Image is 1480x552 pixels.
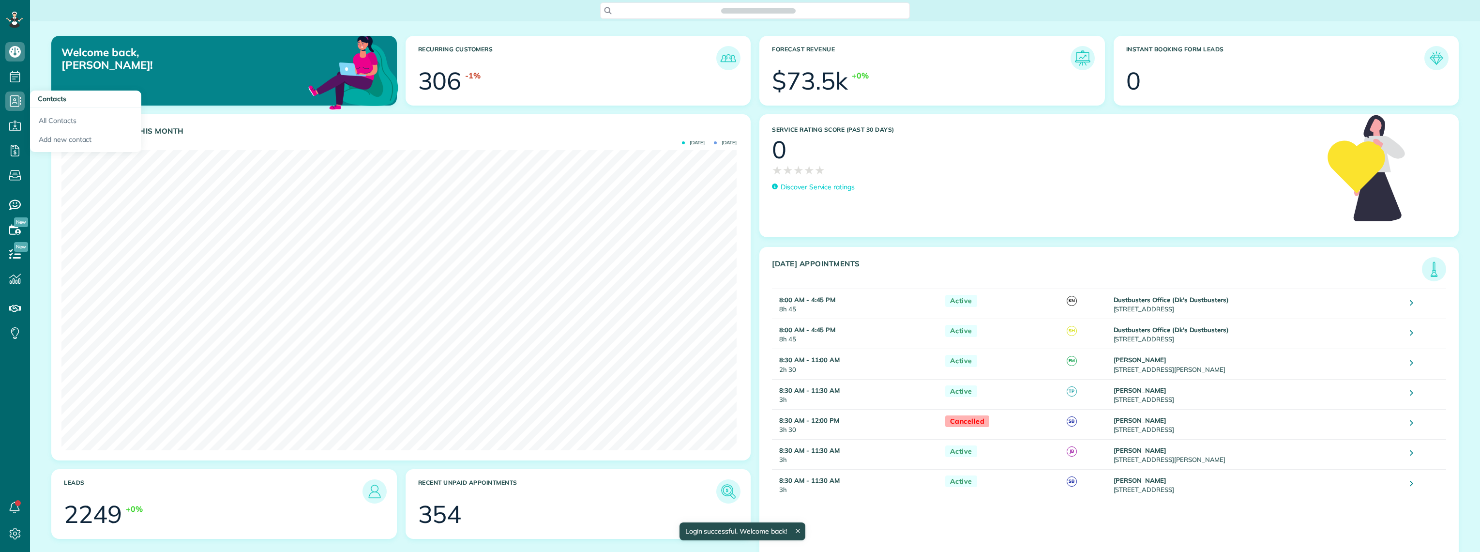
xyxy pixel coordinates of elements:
[779,476,840,484] strong: 8:30 AM - 11:30 AM
[772,260,1422,281] h3: [DATE] Appointments
[1126,46,1425,70] h3: Instant Booking Form Leads
[945,325,977,337] span: Active
[772,379,940,409] td: 3h
[365,482,384,501] img: icon_leads-1bed01f49abd5b7fead27621c3d59655bb73ed531f8eeb49469d10e621d6b896.png
[779,296,835,304] strong: 8:00 AM - 4:45 PM
[679,522,805,540] div: Login successful. Welcome back!
[772,289,940,319] td: 8h 45
[779,356,840,364] strong: 8:30 AM - 11:00 AM
[714,140,737,145] span: [DATE]
[1111,469,1403,499] td: [STREET_ADDRESS]
[781,182,855,192] p: Discover Service ratings
[779,446,840,454] strong: 8:30 AM - 11:30 AM
[1073,48,1092,68] img: icon_forecast_revenue-8c13a41c7ed35a8dcfafea3cbb826a0462acb37728057bba2d056411b612bbbe.png
[772,319,940,349] td: 8h 45
[1424,260,1444,279] img: icon_todays_appointments-901f7ab196bb0bea1936b74009e4eb5ffbc2d2711fa7634e0d609ed5ef32b18b.png
[945,475,977,488] span: Active
[1427,48,1446,68] img: icon_form_leads-04211a6a04a5b2264e4ee56bc0799ec3eb69b7e499cbb523a139df1d13a81ae0.png
[465,70,481,81] div: -1%
[1067,326,1077,336] span: SH
[783,162,793,179] span: ★
[852,70,869,81] div: +0%
[38,94,66,103] span: Contacts
[14,217,28,227] span: New
[945,355,977,367] span: Active
[1111,289,1403,319] td: [STREET_ADDRESS]
[719,482,738,501] img: icon_unpaid_appointments-47b8ce3997adf2238b356f14209ab4cced10bd1f174958f3ca8f1d0dd7fffeee.png
[306,25,400,119] img: dashboard_welcome-42a62b7d889689a78055ac9021e634bf52bae3f8056760290aed330b23ab8690.png
[772,349,940,379] td: 2h 30
[1111,319,1403,349] td: [STREET_ADDRESS]
[1111,439,1403,469] td: [STREET_ADDRESS][PERSON_NAME]
[30,130,141,153] a: Add new contact
[418,502,462,526] div: 354
[1114,356,1167,364] strong: [PERSON_NAME]
[64,502,122,526] div: 2249
[30,108,141,130] a: All Contacts
[772,138,786,162] div: 0
[1067,386,1077,397] span: TP
[1114,326,1229,334] strong: Dustbusters Office (Dk's Dustbusters)
[772,162,783,179] span: ★
[945,385,977,398] span: Active
[945,295,977,307] span: Active
[1126,69,1141,93] div: 0
[779,386,840,394] strong: 8:30 AM - 11:30 AM
[682,140,705,145] span: [DATE]
[779,326,835,334] strong: 8:00 AM - 4:45 PM
[418,479,717,504] h3: Recent unpaid appointments
[772,69,848,93] div: $73.5k
[1114,416,1167,424] strong: [PERSON_NAME]
[1111,379,1403,409] td: [STREET_ADDRESS]
[1111,409,1403,439] td: [STREET_ADDRESS]
[1067,416,1077,427] span: SB
[772,46,1071,70] h3: Forecast Revenue
[945,445,977,458] span: Active
[804,162,815,179] span: ★
[61,46,289,72] p: Welcome back, [PERSON_NAME]!
[1114,386,1167,394] strong: [PERSON_NAME]
[1067,296,1077,306] span: KN
[1114,476,1167,484] strong: [PERSON_NAME]
[772,182,855,192] a: Discover Service ratings
[64,127,740,136] h3: Actual Revenue this month
[815,162,825,179] span: ★
[772,409,940,439] td: 3h 30
[1114,296,1229,304] strong: Dustbusters Office (Dk's Dustbusters)
[772,126,1317,133] h3: Service Rating score (past 30 days)
[418,69,462,93] div: 306
[1111,349,1403,379] td: [STREET_ADDRESS][PERSON_NAME]
[945,415,990,428] span: Cancelled
[772,439,940,469] td: 3h
[1067,476,1077,487] span: SB
[64,479,362,504] h3: Leads
[1114,446,1167,454] strong: [PERSON_NAME]
[14,242,28,252] span: New
[1067,356,1077,366] span: EM
[731,6,785,15] span: Search ZenMaid…
[719,48,738,68] img: icon_recurring_customers-cf858462ba22bcd05b5a5880d41d6543d210077de5bb9ebc9590e49fd87d84ed.png
[418,46,717,70] h3: Recurring Customers
[126,504,143,515] div: +0%
[772,469,940,499] td: 3h
[779,416,839,424] strong: 8:30 AM - 12:00 PM
[793,162,804,179] span: ★
[1067,446,1077,457] span: JB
